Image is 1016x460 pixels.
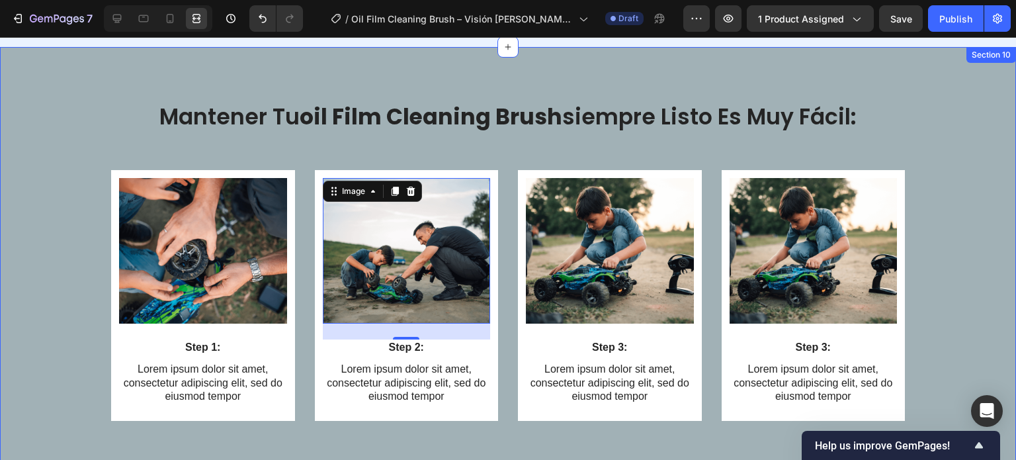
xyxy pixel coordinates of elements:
[120,326,286,367] p: Lorem ipsum dolor sit amet, consectetur adipiscing elit, sed do eiusmod tempor
[758,12,844,26] span: 1 product assigned
[527,326,693,367] p: Lorem ipsum dolor sit amet, consectetur adipiscing elit, sed do eiusmod tempor
[300,64,562,95] strong: oil film cleaning brush
[971,395,1003,427] div: Open Intercom Messenger
[249,5,303,32] div: Undo/Redo
[324,304,489,318] p: Step 2:
[527,304,693,318] p: Step 3:
[345,12,349,26] span: /
[112,64,904,95] p: ⁠⁠⁠⁠⁠⁠⁠
[87,11,93,26] p: 7
[120,304,286,318] p: Step 1:
[815,439,971,452] span: Help us improve GemPages!
[323,141,491,287] img: gempages_571795456183501976-6109ca76-f6b6-4ebc-b476-7177e1c21c93.png
[159,64,857,95] span: mantener tu siempre listo es muy fácil:
[747,5,874,32] button: 1 product assigned
[5,5,99,32] button: 7
[526,141,694,287] img: gempages_571795456183501976-2fd1bc37-18a8-4477-b98a-8bfa8c5db6d8.png
[351,12,573,26] span: Oil Film Cleaning Brush – Visión [PERSON_NAME] para una Conducción Más Segura
[815,437,987,453] button: Show survey - Help us improve GemPages!
[731,304,896,318] p: Step 3:
[111,63,905,97] h2: Rich Text Editor. Editing area: main
[339,148,368,160] div: Image
[969,12,1013,24] div: Section 10
[928,5,984,32] button: Publish
[731,326,896,367] p: Lorem ipsum dolor sit amet, consectetur adipiscing elit, sed do eiusmod tempor
[879,5,923,32] button: Save
[324,326,489,367] p: Lorem ipsum dolor sit amet, consectetur adipiscing elit, sed do eiusmod tempor
[890,13,912,24] span: Save
[618,13,638,24] span: Draft
[730,141,898,287] img: gempages_571795456183501976-2fd1bc37-18a8-4477-b98a-8bfa8c5db6d8.png
[939,12,972,26] div: Publish
[119,141,287,287] img: gempages_571795456183501976-3f9c17c9-9aab-4344-aa12-9a5c6bcb1c12.png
